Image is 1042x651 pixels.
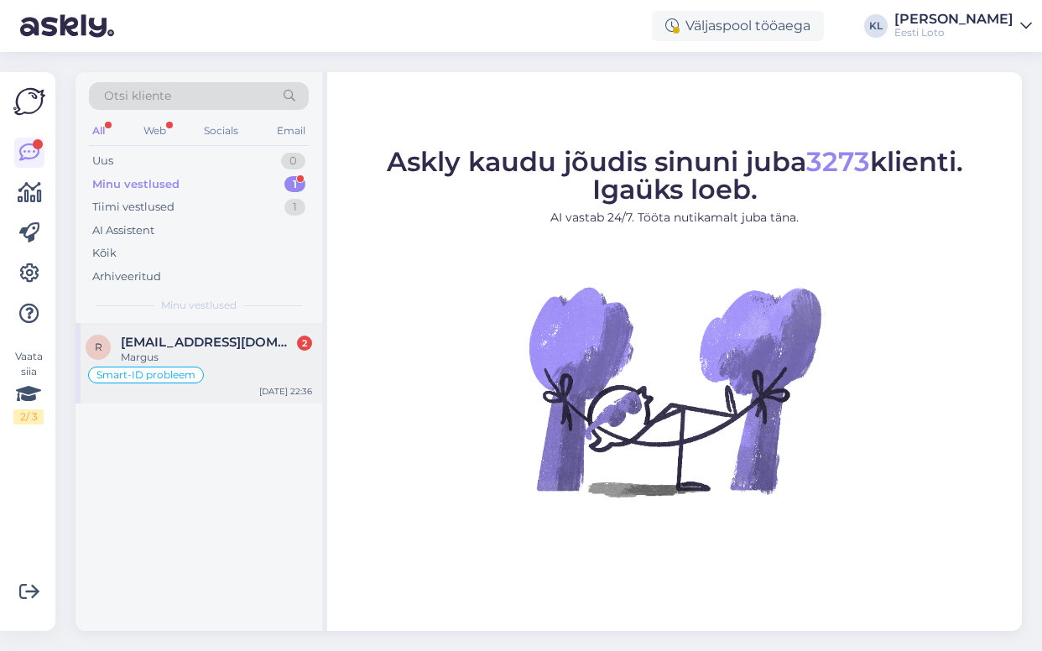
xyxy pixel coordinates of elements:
span: Askly kaudu jõudis sinuni juba klienti. Igaüks loeb. [387,145,963,206]
p: AI vastab 24/7. Tööta nutikamalt juba täna. [387,209,963,227]
span: Smart-ID probleem [96,370,195,380]
span: Otsi kliente [104,87,171,105]
a: [PERSON_NAME]Eesti Loto [894,13,1032,39]
div: AI Assistent [92,222,154,239]
div: [DATE] 22:36 [259,385,312,398]
div: Margus [121,350,312,365]
div: Email [274,120,309,142]
div: Eesti Loto [894,26,1013,39]
div: KL [864,14,888,38]
span: r2stik@gmail.com [121,335,295,350]
img: No Chat active [524,240,826,542]
span: 3273 [806,145,870,178]
div: Uus [92,153,113,169]
div: 2 [297,336,312,351]
div: [PERSON_NAME] [894,13,1013,26]
div: Socials [201,120,242,142]
div: Minu vestlused [92,176,180,193]
div: Arhiveeritud [92,268,161,285]
div: 1 [284,199,305,216]
div: Web [140,120,169,142]
div: Vaata siia [13,349,44,424]
div: All [89,120,108,142]
span: Minu vestlused [161,298,237,313]
div: 2 / 3 [13,409,44,424]
div: Kõik [92,245,117,262]
div: 1 [284,176,305,193]
div: Väljaspool tööaega [652,11,824,41]
span: r [95,341,102,353]
img: Askly Logo [13,86,45,117]
div: Tiimi vestlused [92,199,175,216]
div: 0 [281,153,305,169]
